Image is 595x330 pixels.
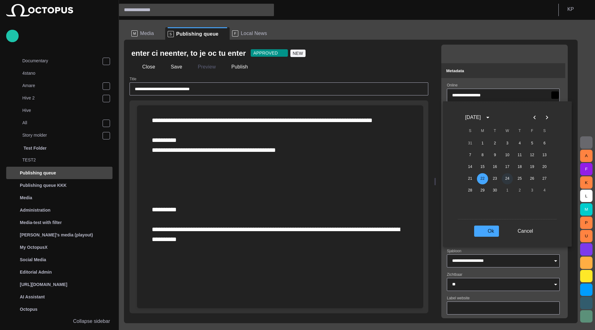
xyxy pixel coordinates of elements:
button: 8 [477,150,488,161]
div: [DATE] [465,114,481,121]
button: 7 [465,150,476,161]
span: Wednesday [502,125,513,137]
button: 23 [489,173,500,184]
button: 3 [527,185,538,196]
button: 2 [514,185,525,196]
button: 15 [477,161,488,173]
button: 24 [502,173,513,184]
span: Thursday [514,125,525,137]
button: 1 [477,138,488,149]
button: 22 [477,173,488,184]
button: 28 [465,185,476,196]
button: Cancel [504,226,538,237]
button: 20 [539,161,550,173]
span: Friday [527,125,538,137]
button: Next month [541,111,553,124]
button: 10 [502,150,513,161]
button: 6 [539,138,550,149]
button: 13 [539,150,550,161]
button: 18 [514,161,525,173]
button: 5 [527,138,538,149]
button: 19 [527,161,538,173]
button: 11 [514,150,525,161]
button: 21 [465,173,476,184]
button: 30 [489,185,500,196]
button: 25 [514,173,525,184]
button: 3 [502,138,513,149]
button: Previous month [528,111,541,124]
button: Ok [474,226,499,237]
button: 12 [527,150,538,161]
button: 9 [489,150,500,161]
button: 17 [502,161,513,173]
button: 29 [477,185,488,196]
button: 31 [465,138,476,149]
button: 2 [489,138,500,149]
button: 16 [489,161,500,173]
button: 1 [502,185,513,196]
button: 4 [514,138,525,149]
span: Monday [477,125,488,137]
button: 14 [465,161,476,173]
button: 26 [527,173,538,184]
span: Saturday [539,125,550,137]
button: 4 [539,185,550,196]
button: 27 [539,173,550,184]
span: Tuesday [489,125,500,137]
span: Sunday [465,125,476,137]
button: calendar view is open, switch to year view [483,112,493,123]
